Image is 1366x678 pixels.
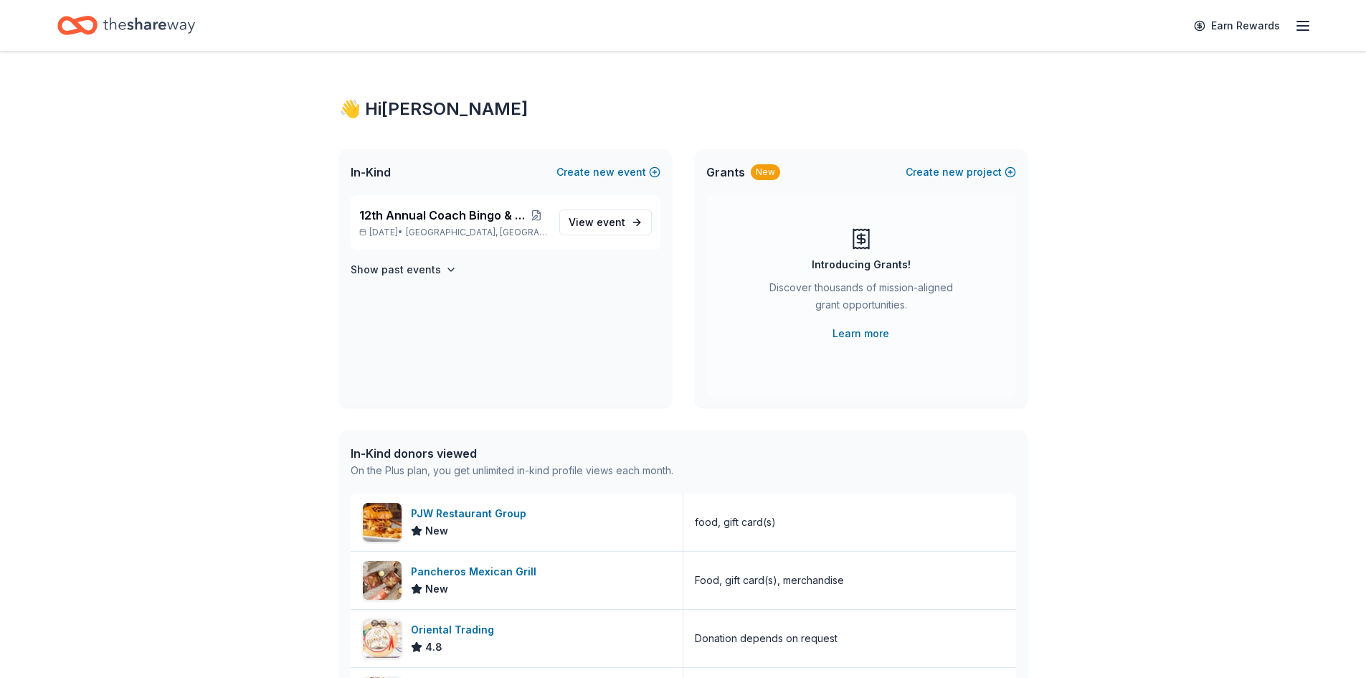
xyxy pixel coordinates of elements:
[764,279,959,319] div: Discover thousands of mission-aligned grant opportunities.
[351,261,457,278] button: Show past events
[569,214,625,231] span: View
[695,572,844,589] div: Food, gift card(s), merchandise
[942,164,964,181] span: new
[751,164,780,180] div: New
[363,561,402,600] img: Image for Pancheros Mexican Grill
[411,563,542,580] div: Pancheros Mexican Grill
[406,227,547,238] span: [GEOGRAPHIC_DATA], [GEOGRAPHIC_DATA]
[339,98,1028,121] div: 👋 Hi [PERSON_NAME]
[593,164,615,181] span: new
[425,522,448,540] span: New
[411,621,500,639] div: Oriental Trading
[906,164,1016,181] button: Createnewproject
[359,227,548,238] p: [DATE] •
[597,216,625,228] span: event
[695,514,776,531] div: food, gift card(s)
[1185,13,1289,39] a: Earn Rewards
[351,164,391,181] span: In-Kind
[57,9,195,42] a: Home
[351,445,673,462] div: In-Kind donors viewed
[359,207,526,224] span: 12th Annual Coach Bingo & Tricky Tray
[695,630,838,647] div: Donation depends on request
[556,164,660,181] button: Createnewevent
[363,503,402,542] img: Image for PJW Restaurant Group
[351,261,441,278] h4: Show past events
[363,619,402,658] img: Image for Oriental Trading
[351,462,673,479] div: On the Plus plan, you get unlimited in-kind profile views each month.
[559,209,652,235] a: View event
[411,505,532,522] div: PJW Restaurant Group
[812,256,911,273] div: Introducing Grants!
[425,580,448,598] span: New
[706,164,745,181] span: Grants
[833,325,889,342] a: Learn more
[425,639,442,656] span: 4.8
